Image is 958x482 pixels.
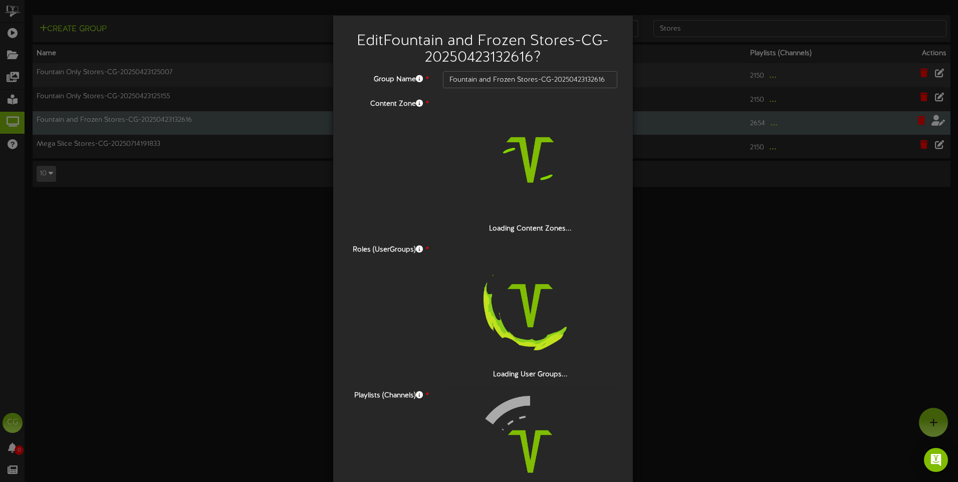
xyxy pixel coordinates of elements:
[466,242,594,370] img: loading-spinner-3.png
[924,448,948,472] div: Open Intercom Messenger
[341,387,435,401] label: Playlists (Channels)
[341,71,435,85] label: Group Name
[341,242,435,255] label: Roles (UserGroups)
[341,96,435,109] label: Content Zone
[443,71,618,88] input: Channel Group Name
[348,33,618,66] h2: Edit Fountain and Frozen Stores-CG-20250423132616 ?
[466,96,594,224] img: loading-spinner-5.png
[489,225,572,232] strong: Loading Content Zones...
[493,371,568,378] strong: Loading User Groups...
